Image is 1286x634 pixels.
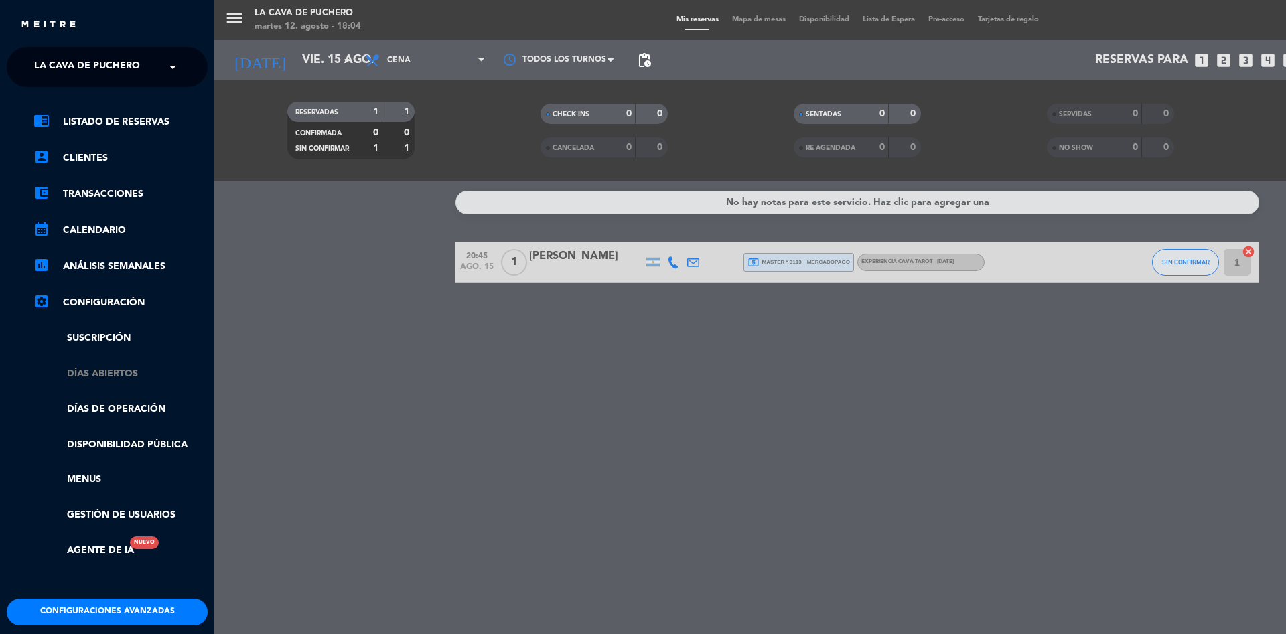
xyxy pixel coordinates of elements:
i: account_box [33,149,50,165]
a: Disponibilidad pública [33,437,208,453]
a: account_boxClientes [33,150,208,166]
a: Gestión de usuarios [33,507,208,523]
a: calendar_monthCalendario [33,222,208,238]
a: Suscripción [33,331,208,346]
i: calendar_month [33,221,50,237]
a: Días de Operación [33,402,208,417]
span: La Cava de Puchero [34,53,140,81]
a: account_balance_walletTransacciones [33,186,208,202]
img: MEITRE [20,20,77,30]
a: Menus [33,472,208,487]
i: chrome_reader_mode [33,112,50,129]
i: account_balance_wallet [33,185,50,201]
a: Configuración [33,295,208,311]
button: Configuraciones avanzadas [7,599,208,625]
a: chrome_reader_modeListado de Reservas [33,114,208,130]
i: settings_applications [33,293,50,309]
a: assessmentANÁLISIS SEMANALES [33,258,208,274]
a: Días abiertos [33,366,208,382]
a: Agente de IANuevo [33,543,134,558]
i: assessment [33,257,50,273]
span: pending_actions [636,52,652,68]
div: Nuevo [130,536,159,549]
